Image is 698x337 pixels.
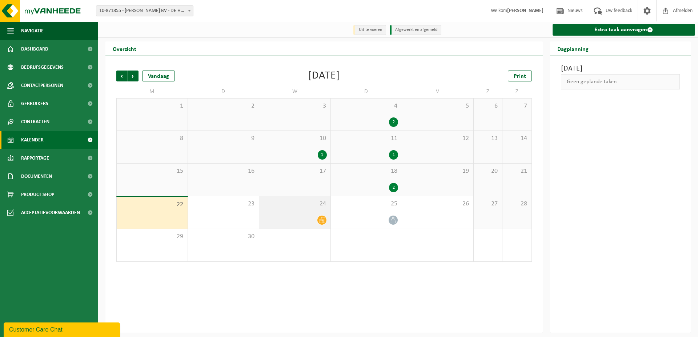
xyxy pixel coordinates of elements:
span: 5 [406,102,470,110]
h2: Overzicht [105,41,144,56]
span: 15 [120,167,184,175]
span: 25 [334,200,398,208]
span: Gebruikers [21,95,48,113]
span: 30 [192,233,256,241]
div: [DATE] [308,71,340,81]
td: M [116,85,188,98]
span: 7 [506,102,527,110]
span: Documenten [21,167,52,185]
span: Volgende [128,71,139,81]
span: 10-871855 - DEWAELE HENRI BV - DE HAAN [96,6,193,16]
span: Product Shop [21,185,54,204]
span: 6 [477,102,499,110]
a: Print [508,71,532,81]
span: 1 [120,102,184,110]
span: 18 [334,167,398,175]
span: 21 [506,167,527,175]
span: 11 [334,135,398,143]
div: Geen geplande taken [561,74,680,89]
span: 22 [120,201,184,209]
span: Bedrijfsgegevens [21,58,64,76]
span: Contracten [21,113,49,131]
span: 10 [263,135,327,143]
li: Uit te voeren [353,25,386,35]
span: 17 [263,167,327,175]
div: 2 [389,183,398,192]
span: Vorige [116,71,127,81]
span: 14 [506,135,527,143]
span: Kalender [21,131,44,149]
span: 28 [506,200,527,208]
span: 13 [477,135,499,143]
span: 2 [192,102,256,110]
div: 1 [389,150,398,160]
iframe: chat widget [4,321,121,337]
h2: Dagplanning [550,41,596,56]
span: 4 [334,102,398,110]
td: V [402,85,474,98]
h3: [DATE] [561,63,680,74]
td: Z [474,85,503,98]
a: Extra taak aanvragen [553,24,695,36]
li: Afgewerkt en afgemeld [390,25,441,35]
span: 20 [477,167,499,175]
span: 16 [192,167,256,175]
span: 10-871855 - DEWAELE HENRI BV - DE HAAN [96,5,193,16]
span: 3 [263,102,327,110]
span: Contactpersonen [21,76,63,95]
span: Rapportage [21,149,49,167]
span: Print [514,73,526,79]
span: 12 [406,135,470,143]
span: 19 [406,167,470,175]
td: Z [502,85,531,98]
span: 23 [192,200,256,208]
span: 27 [477,200,499,208]
div: 2 [389,117,398,127]
span: 24 [263,200,327,208]
span: 9 [192,135,256,143]
td: W [259,85,331,98]
td: D [188,85,260,98]
td: D [331,85,402,98]
span: Acceptatievoorwaarden [21,204,80,222]
span: 8 [120,135,184,143]
span: 29 [120,233,184,241]
span: Dashboard [21,40,48,58]
span: Navigatie [21,22,44,40]
span: 26 [406,200,470,208]
div: 1 [318,150,327,160]
div: Vandaag [142,71,175,81]
strong: [PERSON_NAME] [507,8,543,13]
